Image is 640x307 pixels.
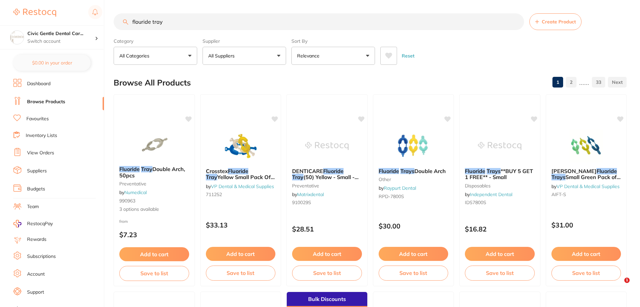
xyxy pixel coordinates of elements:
em: Fluoride [323,168,344,174]
b: DENTICARE Fluoride Tray (50) Yellow - Small -While Stocks Last [292,168,362,180]
h4: Civic Gentle Dental Care [27,30,95,37]
img: Restocq Logo [13,9,56,17]
b: Fluoride Trays **BUY 5 GET 1 FREE** - Small [465,168,535,180]
span: by [206,183,274,189]
span: by [119,189,147,195]
a: Subscriptions [27,253,56,260]
p: $33.13 [206,221,276,229]
p: $31.00 [551,221,621,229]
button: Save to list [379,266,449,280]
a: Raypurt Dental [384,185,416,191]
a: Browse Products [27,99,65,105]
span: from [119,219,128,224]
span: RPD-7800S [379,193,404,199]
span: 1 [624,278,630,283]
iframe: Intercom live chat [611,278,627,294]
p: $16.82 [465,225,535,233]
em: Trays [551,174,565,180]
span: 711252 [206,191,222,197]
button: Add to cart [379,247,449,261]
img: Ainsworth Fluoride Trays Small Green Pack of 50 [564,129,608,163]
button: Save to list [119,266,189,281]
a: Independent Dental [470,191,512,197]
a: 2 [566,75,577,89]
span: 3 options available [119,206,189,213]
button: Relevance [291,47,375,65]
em: Trays [400,168,414,174]
em: Tray [141,166,152,172]
button: Save to list [206,266,276,280]
b: Crosstex Fluoride Tray Yellow Small Pack Of 50 [206,168,276,180]
a: Budgets [27,186,45,192]
button: All Categories [114,47,197,65]
a: Inventory Lists [26,132,57,139]
a: 1 [552,75,563,89]
span: 910029S [292,199,311,205]
em: Fluoride [379,168,399,174]
p: $7.23 [119,231,189,239]
a: 33 [592,75,605,89]
span: Small Green Pack of 50 [551,174,621,186]
label: Sort By [291,38,375,44]
a: Restocq Logo [13,5,56,20]
span: by [465,191,512,197]
img: Crosstex Fluoride Tray Yellow Small Pack Of 50 [219,129,262,163]
span: Double Arch [414,168,446,174]
a: Dashboard [27,81,50,87]
em: Fluoride [597,168,617,174]
p: $30.00 [379,222,449,230]
small: other [379,177,449,182]
button: Save to list [465,266,535,280]
a: VP Dental & Medical Supplies [556,183,620,189]
a: Account [27,271,45,278]
button: All Suppliers [203,47,286,65]
a: Suppliers [27,168,47,174]
button: $0.00 in your order [13,55,91,71]
img: Fluoride Trays **BUY 5 GET 1 FREE** - Small [478,129,521,163]
span: **BUY 5 GET 1 FREE** - Small [465,168,533,180]
span: IDS7800S [465,199,486,205]
span: by [379,185,416,191]
p: ...... [579,79,589,86]
small: disposables [465,183,535,188]
button: Add to cart [465,247,535,261]
button: Create Product [529,13,582,30]
p: All Suppliers [208,52,237,59]
button: Reset [400,47,416,65]
em: Trays [487,168,501,174]
span: by [551,183,620,189]
button: Add to cart [551,247,621,261]
a: Numedical [124,189,147,195]
img: Fluoride Tray Double Arch, 50pcs [132,127,176,161]
small: preventative [292,183,362,188]
span: DENTICARE [292,168,323,174]
a: RestocqPay [13,220,53,227]
b: Fluoride Tray Double Arch, 50pcs [119,166,189,178]
label: Category [114,38,197,44]
em: Tray [292,174,303,180]
a: Support [27,289,44,296]
small: preventative [119,181,189,186]
button: Add to cart [206,247,276,261]
em: Fluoride [119,166,140,172]
span: Create Product [542,19,576,24]
label: Supplier [203,38,286,44]
span: by [292,191,324,197]
p: Switch account [27,38,95,45]
em: Fluoride [228,168,248,174]
a: Team [27,203,39,210]
img: DENTICARE Fluoride Tray (50) Yellow - Small -While Stocks Last [305,129,349,163]
p: All Categories [119,52,152,59]
span: AIFT-S [551,191,566,197]
p: Relevance [297,52,322,59]
a: Matrixdental [297,191,324,197]
span: [PERSON_NAME] [551,168,597,174]
span: Double Arch, 50pcs [119,166,185,178]
p: $28.51 [292,225,362,233]
a: Favourites [26,116,49,122]
h2: Browse All Products [114,78,191,88]
button: Save to list [292,266,362,280]
a: View Orders [27,150,54,156]
button: Save to list [551,266,621,280]
button: Add to cart [292,247,362,261]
